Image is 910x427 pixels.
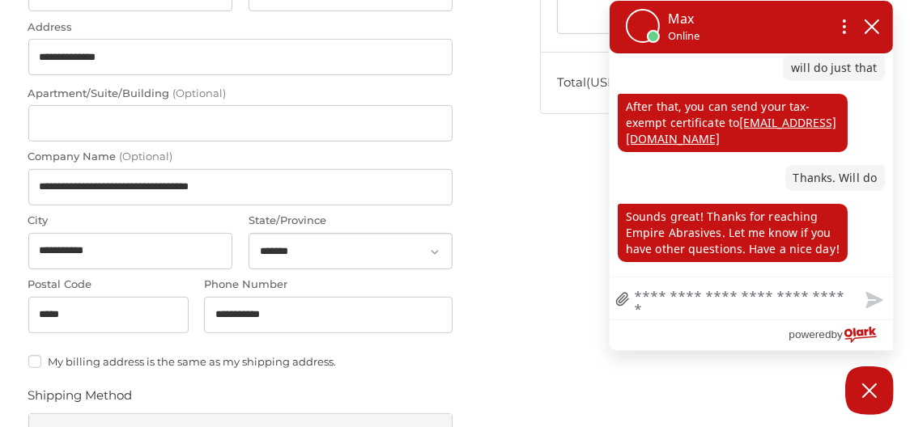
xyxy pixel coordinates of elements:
[28,277,189,293] label: Postal Code
[668,9,700,28] p: Max
[173,87,227,99] small: (Optional)
[831,324,843,345] span: by
[28,387,133,412] legend: Shipping Method
[618,204,848,262] p: Sounds great! Thanks for reaching Empire Abrasives. Let me know if you have other questions. Have...
[845,366,894,415] button: Close Chatbox
[830,13,859,40] button: Open chat options menu
[668,28,700,44] p: Online
[859,15,885,39] button: close chatbox
[789,324,831,345] span: powered
[785,165,886,191] p: Thanks. Will do
[557,74,621,90] span: Total (USD)
[618,94,848,152] p: After that, you can send your tax-exempt certificate to
[28,19,453,36] label: Address
[789,320,893,350] a: Powered by Olark
[28,149,453,165] label: Company Name
[28,86,453,102] label: Apartment/Suite/Building
[610,53,893,277] div: chat
[28,213,233,229] label: City
[120,150,173,163] small: (Optional)
[28,355,453,368] label: My billing address is the same as my shipping address.
[249,213,453,229] label: State/Province
[610,281,636,319] a: file upload
[204,277,453,293] label: Phone Number
[626,115,836,146] a: [EMAIL_ADDRESS][DOMAIN_NAME]
[853,282,893,319] button: Send message
[783,55,885,81] p: will do just that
